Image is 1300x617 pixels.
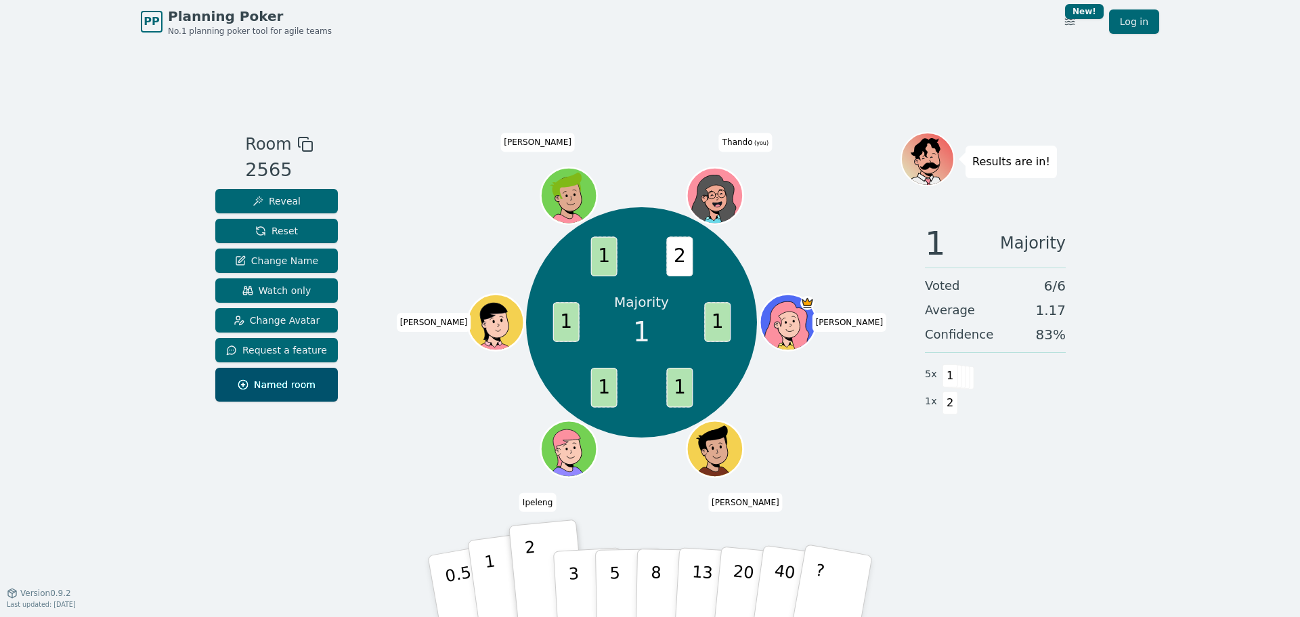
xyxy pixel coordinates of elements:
[708,492,783,511] span: Click to change your name
[1044,276,1066,295] span: 6 / 6
[552,303,579,343] span: 1
[925,325,993,344] span: Confidence
[1000,227,1066,259] span: Majority
[7,588,71,599] button: Version0.9.2
[234,314,320,327] span: Change Avatar
[238,378,316,391] span: Named room
[942,364,958,387] span: 1
[633,312,650,352] span: 1
[253,194,301,208] span: Reveal
[590,368,617,408] span: 1
[245,132,291,156] span: Room
[925,394,937,409] span: 1 x
[215,278,338,303] button: Watch only
[1058,9,1082,34] button: New!
[942,391,958,414] span: 2
[242,284,311,297] span: Watch only
[215,249,338,273] button: Change Name
[1109,9,1159,34] a: Log in
[925,301,975,320] span: Average
[235,254,318,268] span: Change Name
[20,588,71,599] span: Version 0.9.2
[215,368,338,402] button: Named room
[168,7,332,26] span: Planning Poker
[1036,325,1066,344] span: 83 %
[812,313,886,332] span: Click to change your name
[215,219,338,243] button: Reset
[925,367,937,382] span: 5 x
[666,368,693,408] span: 1
[753,140,769,146] span: (you)
[397,313,471,332] span: Click to change your name
[614,293,669,312] p: Majority
[1035,301,1066,320] span: 1.17
[688,169,741,222] button: Click to change your avatar
[500,133,575,152] span: Click to change your name
[7,601,76,608] span: Last updated: [DATE]
[245,156,313,184] div: 2565
[719,133,772,152] span: Click to change your name
[666,237,693,277] span: 2
[704,303,731,343] span: 1
[590,237,617,277] span: 1
[226,343,327,357] span: Request a feature
[800,296,815,310] span: Norval is the host
[255,224,298,238] span: Reset
[1065,4,1104,19] div: New!
[215,189,338,213] button: Reveal
[524,538,542,612] p: 2
[141,7,332,37] a: PPPlanning PokerNo.1 planning poker tool for agile teams
[144,14,159,30] span: PP
[972,152,1050,171] p: Results are in!
[215,338,338,362] button: Request a feature
[168,26,332,37] span: No.1 planning poker tool for agile teams
[519,492,556,511] span: Click to change your name
[215,308,338,333] button: Change Avatar
[925,227,946,259] span: 1
[925,276,960,295] span: Voted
